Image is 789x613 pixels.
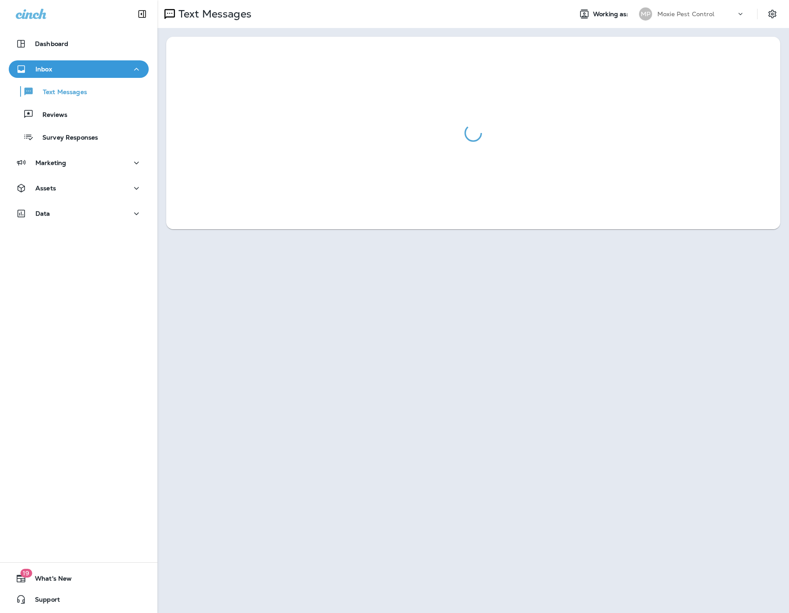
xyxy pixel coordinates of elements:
span: 19 [20,569,32,578]
p: Text Messages [175,7,251,21]
button: Dashboard [9,35,149,53]
span: Working as: [593,11,630,18]
button: Text Messages [9,82,149,101]
div: MP [639,7,652,21]
span: What's New [26,575,72,585]
span: Support [26,596,60,606]
button: Data [9,205,149,222]
button: Reviews [9,105,149,123]
p: Assets [35,185,56,192]
p: Reviews [34,111,67,119]
p: Moxie Pest Control [657,11,715,18]
p: Inbox [35,66,52,73]
button: Inbox [9,60,149,78]
p: Marketing [35,159,66,166]
button: Marketing [9,154,149,172]
p: Dashboard [35,40,68,47]
button: Survey Responses [9,128,149,146]
button: Collapse Sidebar [130,5,154,23]
button: 19What's New [9,570,149,587]
p: Data [35,210,50,217]
button: Support [9,591,149,608]
button: Settings [765,6,780,22]
button: Assets [9,179,149,197]
p: Survey Responses [34,134,98,142]
p: Text Messages [34,88,87,97]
